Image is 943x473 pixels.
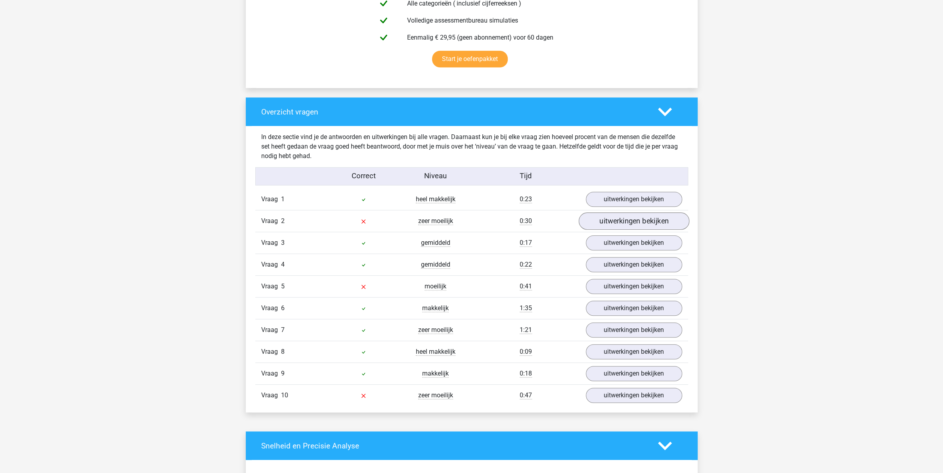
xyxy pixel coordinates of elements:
span: 9 [281,370,285,377]
span: 0:23 [520,195,532,203]
a: uitwerkingen bekijken [586,257,682,272]
div: Niveau [400,171,472,182]
span: 10 [281,391,288,399]
span: 4 [281,261,285,268]
span: 1:35 [520,304,532,312]
span: 0:17 [520,239,532,247]
span: Vraag [261,282,281,291]
a: uitwerkingen bekijken [586,322,682,338]
h4: Snelheid en Precisie Analyse [261,441,646,450]
span: 1 [281,195,285,203]
span: zeer moeilijk [418,217,453,225]
span: 0:22 [520,261,532,269]
a: uitwerkingen bekijken [586,344,682,359]
a: uitwerkingen bekijken [586,301,682,316]
span: zeer moeilijk [418,326,453,334]
div: In deze sectie vind je de antwoorden en uitwerkingen bij alle vragen. Daarnaast kun je bij elke v... [255,132,688,161]
span: heel makkelijk [416,195,455,203]
span: 6 [281,304,285,312]
a: uitwerkingen bekijken [586,388,682,403]
span: makkelijk [422,304,449,312]
span: gemiddeld [421,261,450,269]
span: Vraag [261,303,281,313]
div: Correct [327,171,400,182]
span: makkelijk [422,370,449,378]
a: uitwerkingen bekijken [586,366,682,381]
span: heel makkelijk [416,348,455,356]
span: Vraag [261,325,281,335]
span: 8 [281,348,285,355]
span: Vraag [261,216,281,226]
span: 0:09 [520,348,532,356]
h4: Overzicht vragen [261,107,646,116]
span: Vraag [261,347,281,357]
span: 0:30 [520,217,532,225]
span: Vraag [261,260,281,269]
span: Vraag [261,369,281,378]
span: 1:21 [520,326,532,334]
span: Vraag [261,195,281,204]
span: gemiddeld [421,239,450,247]
span: 5 [281,282,285,290]
a: uitwerkingen bekijken [586,192,682,207]
a: uitwerkingen bekijken [586,235,682,250]
span: 7 [281,326,285,334]
a: Start je oefenpakket [432,51,508,67]
span: 0:18 [520,370,532,378]
span: 2 [281,217,285,225]
a: uitwerkingen bekijken [586,279,682,294]
span: moeilijk [425,282,446,290]
a: uitwerkingen bekijken [578,212,689,230]
span: Vraag [261,238,281,248]
span: 0:47 [520,391,532,399]
div: Tijd [471,171,580,182]
span: zeer moeilijk [418,391,453,399]
span: Vraag [261,391,281,400]
span: 0:41 [520,282,532,290]
span: 3 [281,239,285,246]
